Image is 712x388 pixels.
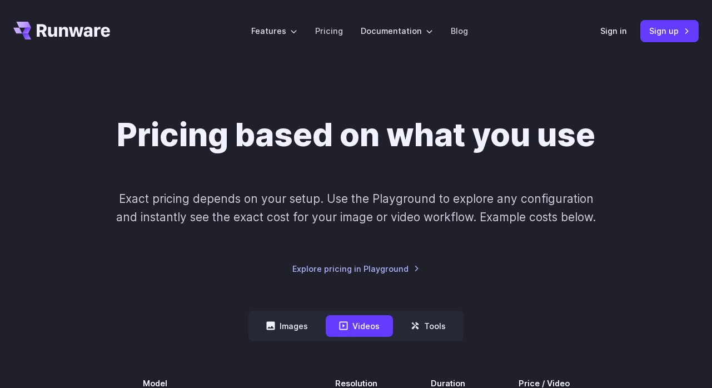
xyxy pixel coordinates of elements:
[251,24,297,37] label: Features
[600,24,627,37] a: Sign in
[397,315,459,337] button: Tools
[292,262,420,275] a: Explore pricing in Playground
[13,22,110,39] a: Go to /
[116,190,596,227] p: Exact pricing depends on your setup. Use the Playground to explore any configuration and instantl...
[451,24,468,37] a: Blog
[361,24,433,37] label: Documentation
[326,315,393,337] button: Videos
[315,24,343,37] a: Pricing
[640,20,699,42] a: Sign up
[117,116,595,154] h1: Pricing based on what you use
[253,315,321,337] button: Images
